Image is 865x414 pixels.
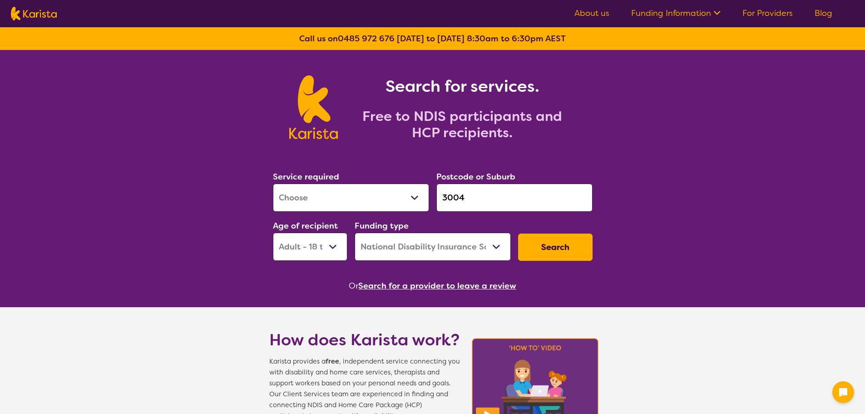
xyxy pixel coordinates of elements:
a: 0485 972 676 [338,33,395,44]
h2: Free to NDIS participants and HCP recipients. [349,108,576,141]
label: Age of recipient [273,220,338,231]
button: Search [518,234,593,261]
b: Call us on [DATE] to [DATE] 8:30am to 6:30pm AEST [299,33,566,44]
label: Service required [273,171,339,182]
h1: Search for services. [349,75,576,97]
label: Postcode or Suburb [436,171,515,182]
a: About us [574,8,609,19]
a: Blog [815,8,832,19]
input: Type [436,184,593,212]
button: Search for a provider to leave a review [358,279,516,293]
a: For Providers [742,8,793,19]
h1: How does Karista work? [269,329,460,351]
img: Karista logo [289,75,338,139]
img: Karista logo [11,7,57,20]
a: Funding Information [631,8,721,19]
b: free [326,357,339,366]
label: Funding type [355,220,409,231]
span: Or [349,279,358,293]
